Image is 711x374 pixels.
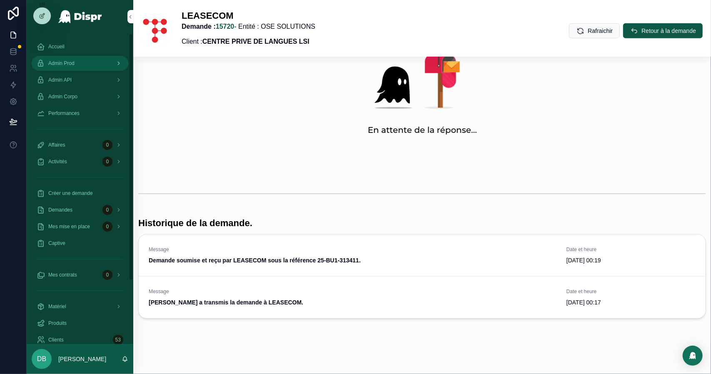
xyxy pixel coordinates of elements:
a: Activités0 [32,154,128,169]
a: Affaires0 [32,137,128,152]
span: Affaires [48,142,65,148]
span: DB [37,354,46,364]
a: Accueil [32,39,128,54]
span: Admin Corpo [48,93,77,100]
span: Retour à la demande [641,27,696,35]
a: Admin Corpo [32,89,128,104]
span: Admin Prod [48,60,75,67]
strong: CENTRE PRIVE DE LANGUES LSI [202,38,309,45]
span: Message [149,288,556,295]
span: Matériel [48,303,66,310]
span: Date et heure [566,288,696,295]
p: [PERSON_NAME] [58,355,106,363]
strong: Demande : [182,23,234,30]
h1: Historique de la demande. [138,217,252,229]
a: Captive [32,236,128,251]
div: 0 [102,205,112,215]
span: Demandes [48,207,72,213]
div: Open Intercom Messenger [683,346,703,366]
span: Message [149,246,556,253]
a: Performances [32,106,128,121]
span: Accueil [48,43,65,50]
a: 15720 [216,23,235,30]
a: Admin API [32,72,128,87]
div: 0 [102,140,112,150]
span: Date et heure [566,246,696,253]
span: Rafraichir [588,27,613,35]
div: 53 [113,335,123,345]
div: scrollable content [27,33,133,344]
a: Clients53 [32,332,128,347]
span: Admin API [48,77,72,83]
p: - Entité : OSE SOLUTIONS [182,22,315,32]
img: App logo [58,10,102,23]
button: Retour à la demande [623,23,703,38]
a: Admin Prod [32,56,128,71]
a: Créer une demande [32,186,128,201]
span: [DATE] 00:19 [566,256,696,264]
span: Mes contrats [48,272,77,278]
span: Créer une demande [48,190,93,197]
a: Mes contrats0 [32,267,128,282]
span: Clients [48,337,64,343]
span: Performances [48,110,80,117]
span: Captive [48,240,65,247]
a: Matériel [32,299,128,314]
a: Produits [32,316,128,331]
span: Mes mise en place [48,223,90,230]
strong: Demande soumise et reçu par LEASECOM sous la référence 25-BU1-313411. [149,257,361,264]
p: Client : [182,37,315,47]
div: 0 [102,270,112,280]
span: Produits [48,320,67,327]
img: 20935-Banner-dispr-%E2%80%93-1.png [147,29,697,160]
span: Activités [48,158,67,165]
button: Rafraichir [569,23,620,38]
h1: LEASECOM [182,10,315,22]
div: 0 [102,222,112,232]
a: Mes mise en place0 [32,219,128,234]
strong: [PERSON_NAME] a transmis la demande à LEASECOM. [149,299,303,306]
a: Demandes0 [32,202,128,217]
span: [DATE] 00:17 [566,298,696,307]
div: 0 [102,157,112,167]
